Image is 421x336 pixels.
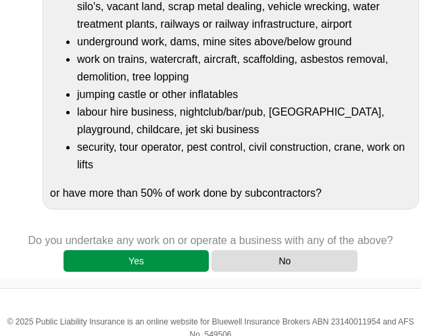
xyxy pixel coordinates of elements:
li: underground work, dams, mine sites above/below ground [77,33,412,51]
li: security, tour operator, pest control, civil construction, crane, work on lifts [77,139,412,174]
div: Yes [64,250,209,272]
p: Do you undertake any work on or operate a business with any of the above? [28,233,393,248]
div: No [212,250,357,272]
li: work on trains, watercraft, aircraft, scaffolding, asbestos removal, demolition, tree lopping [77,51,412,86]
li: labour hire business, nightclub/bar/pub, [GEOGRAPHIC_DATA], playground, childcare, jet ski business [77,103,412,139]
li: jumping castle or other inflatables [77,86,412,103]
